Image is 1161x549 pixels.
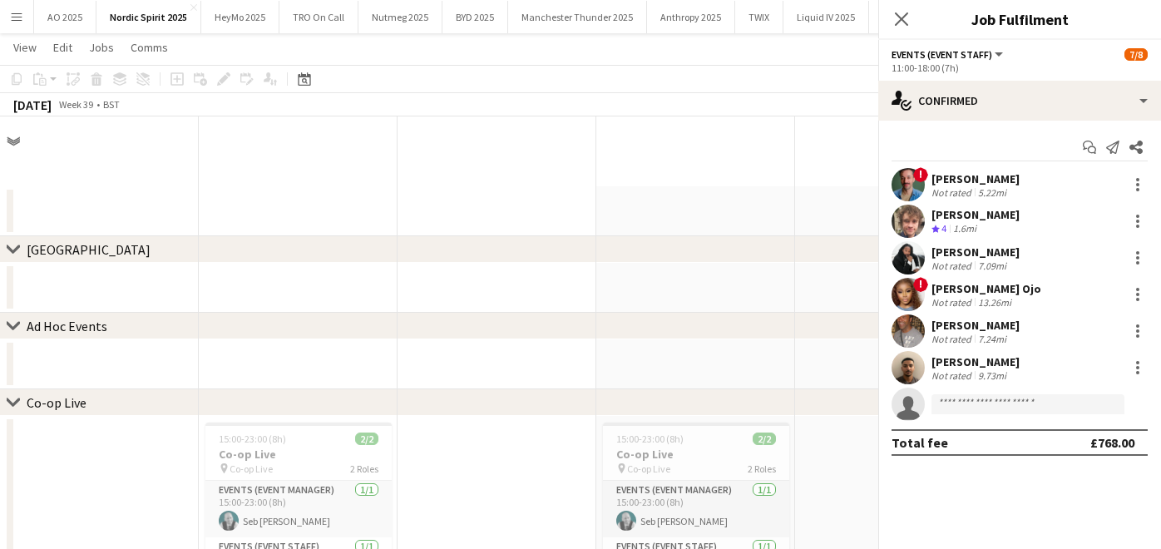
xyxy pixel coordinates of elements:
span: 2/2 [355,433,378,445]
span: Co-op Live [230,462,273,475]
a: Jobs [82,37,121,58]
span: Co-op Live [627,462,670,475]
a: View [7,37,43,58]
button: AO 2025 [34,1,96,33]
div: [PERSON_NAME] [931,207,1020,222]
span: View [13,40,37,55]
span: Jobs [89,40,114,55]
button: BYD 2025 [442,1,508,33]
div: [PERSON_NAME] [931,354,1020,369]
div: BST [103,98,120,111]
div: 1.6mi [950,222,980,236]
span: 2 Roles [350,462,378,475]
span: Comms [131,40,168,55]
div: Total fee [892,434,948,451]
div: Not rated [931,260,975,272]
div: Ad Hoc Events [27,318,107,334]
button: Nutmeg 2025 [358,1,442,33]
span: ! [913,167,928,182]
h3: Job Fulfilment [878,8,1161,30]
button: Events (Event Staff) [892,48,1005,61]
span: 4 [941,222,946,235]
app-card-role: Events (Event Manager)1/115:00-23:00 (8h)Seb [PERSON_NAME] [205,481,392,537]
span: 7/8 [1124,48,1148,61]
span: 2/2 [753,433,776,445]
div: [PERSON_NAME] [931,245,1020,260]
button: Nordic Spirit 2025 [96,1,201,33]
div: 11:00-18:00 (7h) [892,62,1148,74]
div: Co-op Live [27,394,86,411]
a: Comms [124,37,175,58]
div: Not rated [931,296,975,309]
div: 5.22mi [975,186,1010,199]
div: 13.26mi [975,296,1015,309]
div: £768.00 [1090,434,1134,451]
span: 15:00-23:00 (8h) [219,433,286,445]
span: ! [913,277,928,292]
button: TRO On Call [279,1,358,33]
div: 7.24mi [975,333,1010,345]
button: Manchester Thunder 2025 [508,1,647,33]
div: Not rated [931,333,975,345]
button: Genesis 2025 [869,1,951,33]
button: TWIX [735,1,783,33]
span: Edit [53,40,72,55]
span: Week 39 [55,98,96,111]
div: Not rated [931,186,975,199]
div: 7.09mi [975,260,1010,272]
a: Edit [47,37,79,58]
button: Liquid IV 2025 [783,1,869,33]
div: 9.73mi [975,369,1010,382]
span: Events (Event Staff) [892,48,992,61]
div: [PERSON_NAME] [931,171,1020,186]
div: [DATE] [13,96,52,113]
span: 2 Roles [748,462,776,475]
div: [PERSON_NAME] Ojo [931,281,1041,296]
div: Not rated [931,369,975,382]
h3: Co-op Live [603,447,789,462]
app-card-role: Events (Event Manager)1/115:00-23:00 (8h)Seb [PERSON_NAME] [603,481,789,537]
div: [PERSON_NAME] [931,318,1020,333]
button: Anthropy 2025 [647,1,735,33]
h3: Co-op Live [205,447,392,462]
div: Confirmed [878,81,1161,121]
span: 15:00-23:00 (8h) [616,433,684,445]
button: HeyMo 2025 [201,1,279,33]
div: [GEOGRAPHIC_DATA] [27,241,151,258]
